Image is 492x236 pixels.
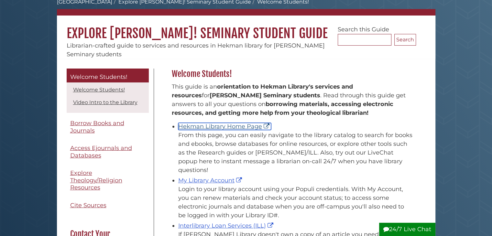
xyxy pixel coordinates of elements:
span: Explore Theology/Religion Resources [70,169,122,191]
a: Cite Sources [67,198,149,213]
a: Access Ejournals and Databases [67,141,149,163]
a: Explore Theology/Religion Resources [67,166,149,195]
span: Cite Sources [70,202,106,209]
a: Welcome Students! [73,87,125,93]
strong: [PERSON_NAME] Seminary students [210,92,320,99]
a: My Library Account [178,177,244,184]
div: From this page, you can easily navigate to the library catalog to search for books and ebooks, br... [178,131,413,175]
a: Video Intro to the Library [73,99,137,105]
span: Librarian-crafted guide to services and resources in Hekman library for [PERSON_NAME] Seminary st... [67,42,325,58]
button: Search [394,34,416,46]
span: This guide is an for . Read through this guide get answers to all your questions on [172,83,406,116]
span: Borrow Books and Journals [70,120,124,134]
span: Welcome Students! [70,73,127,80]
a: Interlibrary Loan Services (ILL) [178,222,275,229]
a: Borrow Books and Journals [67,116,149,138]
a: Hekman Library Home Page [178,123,271,130]
a: Welcome Students! [67,69,149,83]
span: Access Ejournals and Databases [70,145,132,159]
div: Login to your library account using your Populi credentials. With My Account, you can renew mater... [178,185,413,220]
h2: Welcome Students! [169,69,416,79]
h1: Explore [PERSON_NAME]! Seminary Student Guide [57,16,435,41]
strong: orientation to Hekman Library's services and resources [172,83,353,99]
b: borrowing materials, accessing electronic resources, and getting more help from your theological ... [172,101,393,116]
button: 24/7 Live Chat [379,223,435,236]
